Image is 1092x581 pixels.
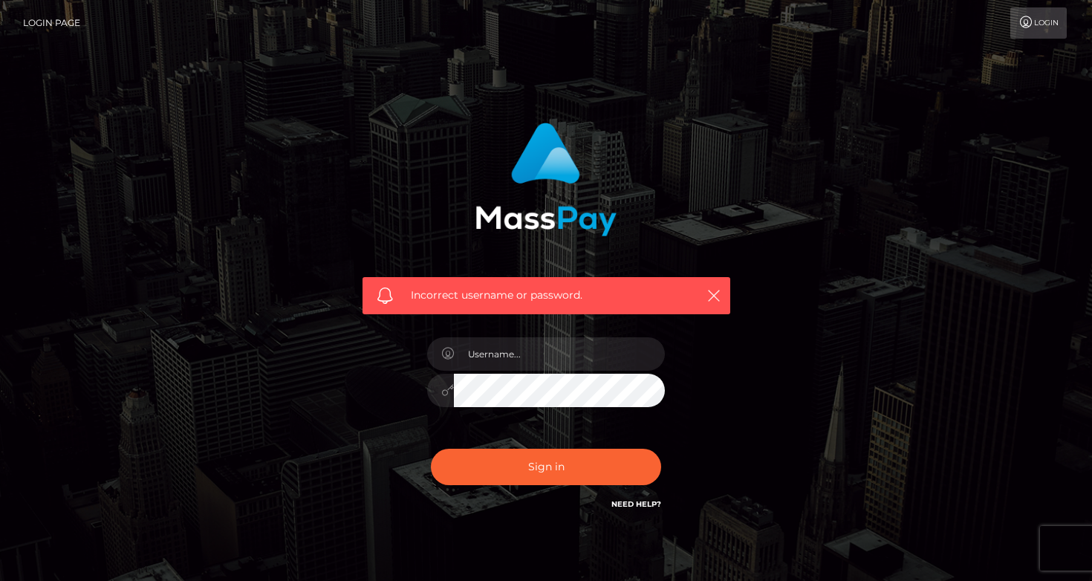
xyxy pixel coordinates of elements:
img: MassPay Login [475,123,617,236]
a: Need Help? [611,499,661,509]
a: Login Page [23,7,80,39]
a: Login [1010,7,1067,39]
button: Sign in [431,449,661,485]
span: Incorrect username or password. [411,288,682,303]
input: Username... [454,337,665,371]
